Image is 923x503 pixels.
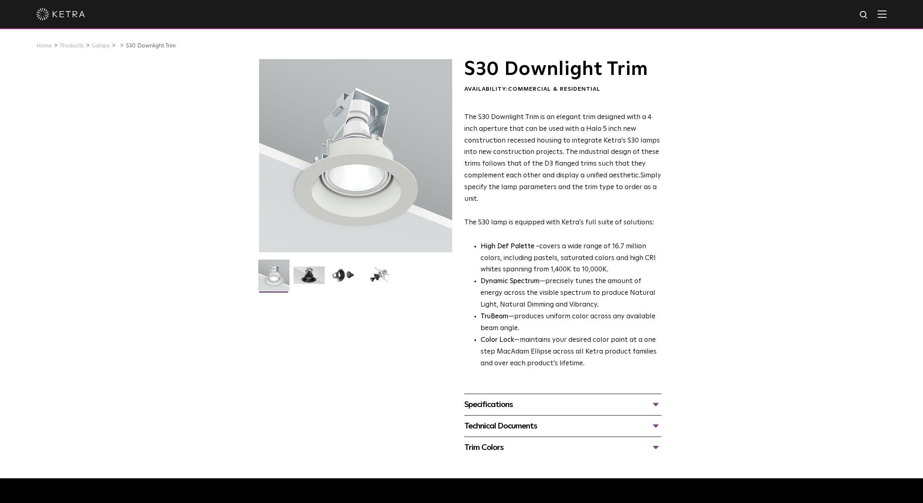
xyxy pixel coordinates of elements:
strong: High Def Palette - [481,243,539,250]
span: Commercial & Residential [508,86,600,92]
p: covers a wide range of 16.7 million colors, including pastels, saturated colors and high CRI whit... [481,241,661,276]
div: Trim Colors [464,441,661,454]
div: Availability: [464,85,661,94]
span: Simply specify the lamp parameters and the trim type to order as a unit.​ [464,172,661,202]
img: search icon [859,10,869,20]
img: ketra-logo-2019-white [36,8,85,20]
img: S30 Halo Downlight_Hero_Black_Gradient [293,266,325,290]
h1: S30 Downlight Trim [464,59,661,79]
li: —maintains your desired color point at a one step MacAdam Ellipse across all Ketra product famili... [481,335,661,370]
li: —produces uniform color across any available beam angle. [481,311,661,335]
div: Specifications [464,398,661,411]
p: The S30 lamp is equipped with Ketra's full suite of solutions: [464,112,661,229]
strong: Color Lock [481,337,514,343]
a: S30 Downlight Trim [126,43,176,49]
strong: Dynamic Spectrum [481,278,540,285]
img: S30 Halo Downlight_Table Top_Black [329,266,360,290]
strong: TruBeam [481,313,508,320]
li: —precisely tunes the amount of energy across the visible spectrum to produce Natural Light, Natur... [481,276,661,311]
img: Hamburger%20Nav.svg [878,10,887,18]
a: Lamps [92,43,110,49]
div: Technical Documents [464,420,661,433]
img: S30-DownlightTrim-2021-Web-Square [258,260,289,297]
span: The S30 Downlight Trim is an elegant trim designed with a 4 inch aperture that can be used with a... [464,114,660,179]
a: Products [60,43,84,49]
img: S30 Halo Downlight_Exploded_Black [364,266,395,290]
a: Home [36,43,52,49]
